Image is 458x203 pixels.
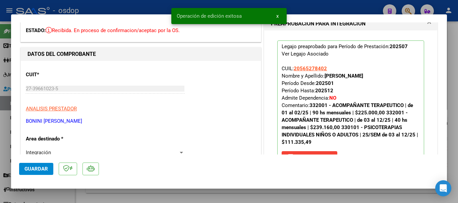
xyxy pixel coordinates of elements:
span: CUIL: Nombre y Apellido: Período Desde: Período Hasta: Admite Dependencia: [282,66,418,145]
div: Open Intercom Messenger [435,180,451,196]
button: Guardar [19,163,53,175]
span: x [276,13,279,19]
span: ANALISIS PRESTADOR [26,106,77,112]
h1: PREAPROBACIÓN PARA INTEGRACION [271,20,365,28]
p: Area destinado * [26,135,95,143]
span: Recibida. En proceso de confirmacion/aceptac por la OS. [46,27,180,33]
mat-expansion-panel-header: PREAPROBACIÓN PARA INTEGRACION [264,17,437,30]
button: Quitar Legajo [282,151,337,163]
p: BONINI [PERSON_NAME] [26,117,256,125]
span: Integración [26,149,51,156]
span: Guardar [24,166,48,172]
span: Operación de edición exitosa [177,13,242,19]
p: Legajo preaprobado para Período de Prestación: [277,40,424,166]
div: Ver Legajo Asociado [282,50,329,58]
strong: DATOS DEL COMPROBANTE [27,51,96,57]
strong: [PERSON_NAME] [325,73,363,79]
div: PREAPROBACIÓN PARA INTEGRACION [264,30,437,182]
span: ESTADO: [26,27,46,33]
mat-icon: save [287,153,295,161]
span: Comentario: [282,102,418,145]
p: CUIT [26,71,95,79]
strong: 332001 - ACOMPAÑANTE TERAPEUTICO | de 01 al 02/25 | 90 hs mensuales | $225.000,00 332001 - ACOMPA... [282,102,418,145]
span: 20565278402 [294,66,327,72]
button: x [271,10,284,22]
strong: 202501 [316,80,334,86]
span: Quitar Legajo [287,154,332,160]
strong: 202507 [390,43,408,49]
strong: NO [329,95,336,101]
strong: 202512 [315,88,333,94]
